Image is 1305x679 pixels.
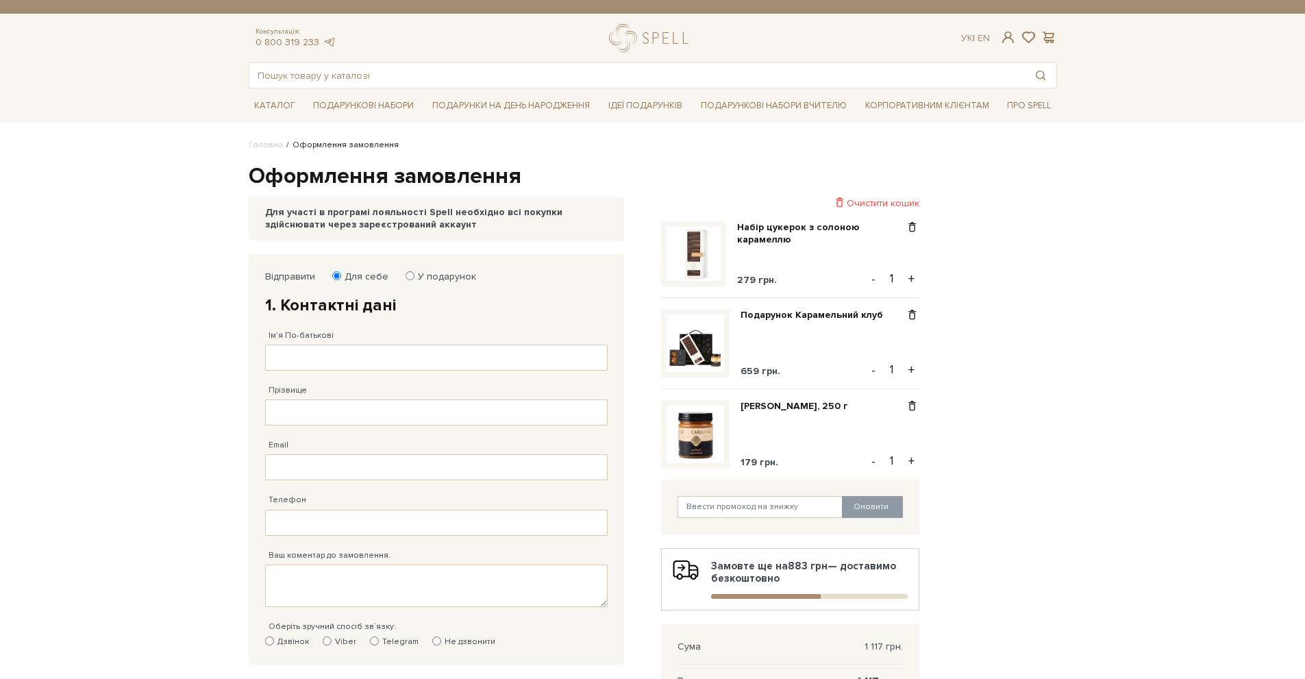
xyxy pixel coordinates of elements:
input: Не дзвонити [432,637,441,645]
h2: 1. Контактні дані [265,295,608,316]
input: Пошук товару у каталозі [249,63,1025,88]
button: Оновити [842,496,903,518]
a: Набір цукерок з солоною карамеллю [737,221,905,246]
img: Карамель солона, 250 г [667,406,724,463]
a: Про Spell [1002,95,1056,116]
label: Телефон [269,494,306,506]
a: Каталог [249,95,301,116]
a: Подарункові набори [308,95,419,116]
a: Подарункові набори Вчителю [695,94,852,117]
button: - [867,451,880,471]
input: Для себе [332,271,341,280]
span: 1 117 грн. [865,641,903,653]
span: Консультація: [256,27,336,36]
label: Email [269,439,288,452]
label: Ваш коментар до замовлення. [269,550,390,562]
input: Дзвінок [265,637,274,645]
a: telegram [323,36,336,48]
a: Подарунок Карамельний клуб [741,309,893,321]
div: Ук [961,32,990,45]
h1: Оформлення замовлення [249,162,1057,191]
span: 659 грн. [741,365,780,377]
img: Подарунок Карамельний клуб [667,314,724,372]
label: Оберіть зручний спосіб зв`язку: [269,621,396,633]
label: Не дзвонити [432,636,495,648]
button: + [904,360,919,380]
label: Для себе [336,271,388,283]
a: Головна [249,140,283,150]
input: Viber [323,637,332,645]
label: Viber [323,636,356,648]
span: | [973,32,975,44]
a: logo [609,24,695,52]
div: Очистити кошик [661,197,919,210]
button: + [904,451,919,471]
a: 0 800 319 233 [256,36,319,48]
button: - [867,360,880,380]
a: [PERSON_NAME], 250 г [741,400,858,412]
button: Пошук товару у каталозі [1025,63,1056,88]
li: Оформлення замовлення [283,139,399,151]
span: 179 грн. [741,456,778,468]
a: Подарунки на День народження [427,95,595,116]
div: Для участі в програмі лояльності Spell необхідно всі покупки здійснювати через зареєстрований акк... [265,206,608,231]
a: Ідеї подарунків [603,95,688,116]
div: Замовте ще на — доставимо безкоштовно [673,560,908,599]
input: У подарунок [406,271,414,280]
a: Корпоративним клієнтам [860,95,995,116]
input: Ввести промокод на знижку [678,496,843,518]
label: Дзвінок [265,636,309,648]
span: Сума [678,641,701,653]
label: Ім'я По-батькові [269,330,334,342]
button: - [867,269,880,289]
b: 883 грн [788,560,828,572]
label: Прізвище [269,384,307,397]
label: Відправити [265,271,315,283]
label: Telegram [370,636,419,648]
a: En [978,32,990,44]
label: У подарунок [409,271,476,283]
span: 279 грн. [737,274,777,286]
img: Набір цукерок з солоною карамеллю [667,227,721,281]
button: + [904,269,919,289]
input: Telegram [370,637,379,645]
